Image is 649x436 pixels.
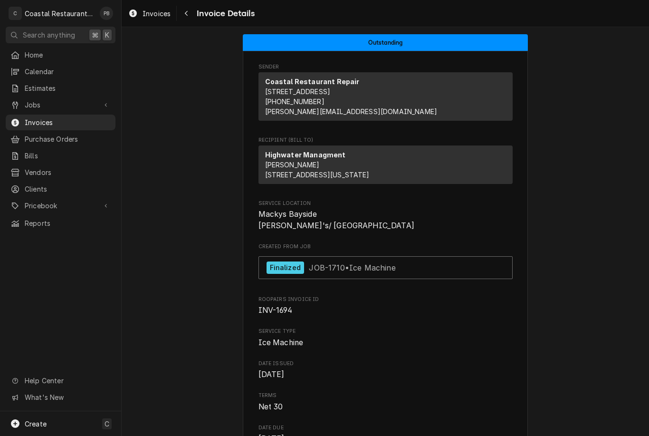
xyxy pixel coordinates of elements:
span: Service Location [258,200,513,207]
span: Date Due [258,424,513,432]
span: Ice Machine [258,338,304,347]
div: C [9,7,22,20]
div: PB [100,7,113,20]
span: Invoices [143,9,171,19]
div: Sender [258,72,513,125]
div: Sender [258,72,513,121]
div: Date Issued [258,360,513,380]
div: Service Location [258,200,513,232]
a: Calendar [6,64,115,79]
a: Go to Jobs [6,97,115,113]
span: What's New [25,392,110,402]
span: Sender [258,63,513,71]
a: Estimates [6,80,115,96]
a: Reports [6,215,115,231]
span: Jobs [25,100,96,110]
div: Coastal Restaurant Repair [25,9,95,19]
span: Service Location [258,209,513,231]
span: Service Type [258,328,513,335]
span: Recipient (Bill To) [258,136,513,144]
span: Purchase Orders [25,134,111,144]
span: Invoices [25,117,111,127]
div: Service Type [258,328,513,348]
strong: Highwater Managment [265,151,346,159]
span: [STREET_ADDRESS] [265,87,331,96]
span: Service Type [258,337,513,349]
div: Status [243,34,528,51]
div: Invoice Sender [258,63,513,125]
a: Vendors [6,165,115,180]
span: Date Issued [258,360,513,368]
a: Bills [6,148,115,164]
span: Terms [258,401,513,413]
div: Finalized [267,262,304,274]
a: Invoices [6,115,115,130]
span: Roopairs Invoice ID [258,305,513,316]
span: [PERSON_NAME] [STREET_ADDRESS][US_STATE] [265,161,370,179]
button: Search anything⌘K [6,27,115,43]
span: K [105,30,109,40]
span: Invoice Details [194,7,254,20]
span: Help Center [25,376,110,386]
span: Created From Job [258,243,513,251]
span: Terms [258,392,513,399]
a: Go to Help Center [6,373,115,388]
div: Created From Job [258,243,513,284]
div: Recipient (Bill To) [258,145,513,184]
span: Create [25,420,47,428]
div: Roopairs Invoice ID [258,296,513,316]
span: Clients [25,184,111,194]
a: Purchase Orders [6,131,115,147]
a: [PHONE_NUMBER] [265,97,324,106]
strong: Coastal Restaurant Repair [265,78,360,86]
span: Bills [25,151,111,161]
span: [DATE] [258,370,285,379]
span: Home [25,50,111,60]
a: View Job [258,256,513,280]
span: ⌘ [92,30,98,40]
div: Phill Blush's Avatar [100,7,113,20]
span: Date Issued [258,369,513,380]
a: Go to Pricebook [6,198,115,213]
span: Calendar [25,67,111,77]
span: Mackys Bayside [PERSON_NAME]'s/ [GEOGRAPHIC_DATA] [258,210,414,230]
span: Search anything [23,30,75,40]
a: Invoices [124,6,174,21]
a: [PERSON_NAME][EMAIL_ADDRESS][DOMAIN_NAME] [265,107,438,116]
span: Net 30 [258,402,283,411]
span: JOB-1710 • Ice Machine [309,262,395,272]
span: C [105,419,109,429]
span: Pricebook [25,201,96,211]
span: Vendors [25,167,111,177]
span: Outstanding [368,39,403,46]
a: Home [6,47,115,63]
span: Estimates [25,83,111,93]
span: Roopairs Invoice ID [258,296,513,303]
a: Clients [6,181,115,197]
div: Invoice Recipient [258,136,513,188]
a: Go to What's New [6,389,115,405]
div: Recipient (Bill To) [258,145,513,188]
span: INV-1694 [258,306,292,315]
button: Navigate back [179,6,194,21]
div: Terms [258,392,513,412]
span: Reports [25,218,111,228]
